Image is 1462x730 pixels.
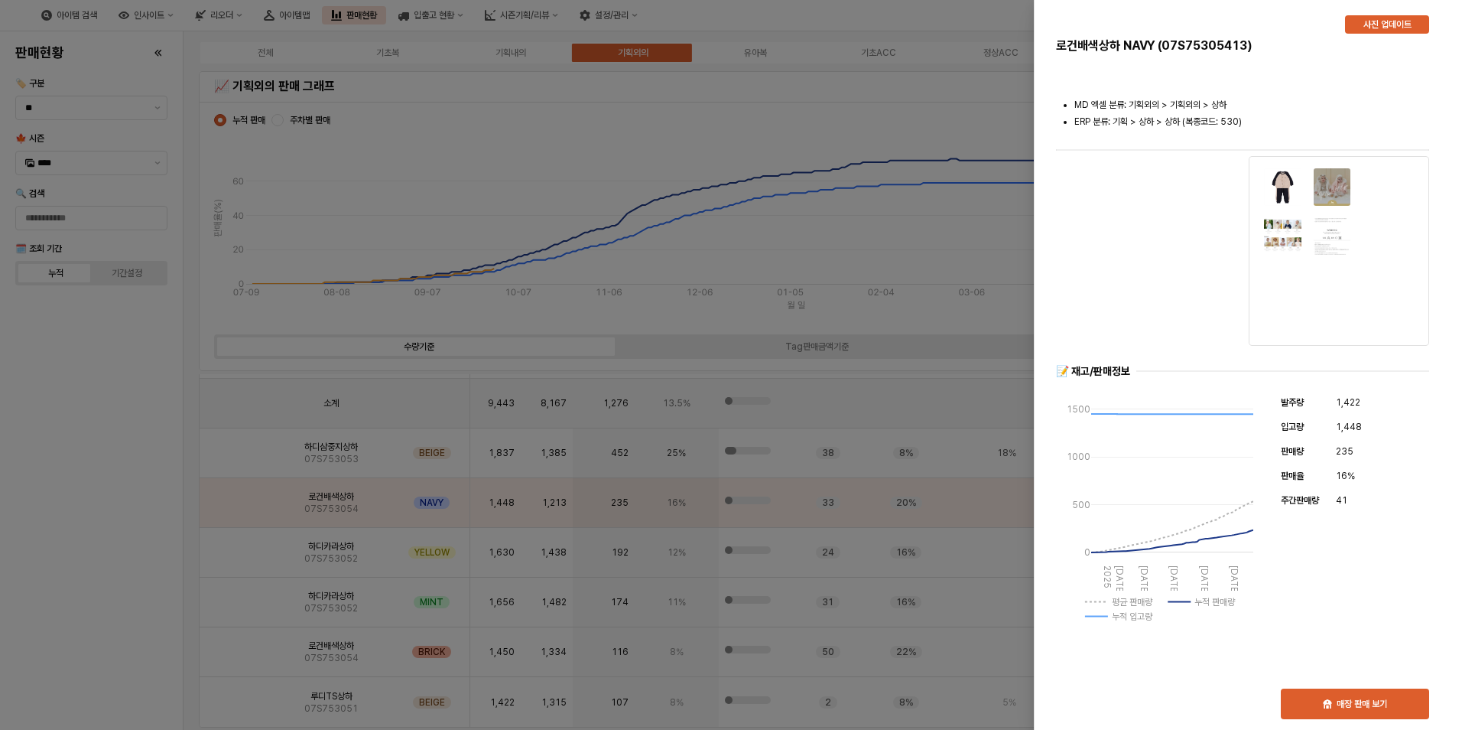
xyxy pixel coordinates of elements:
button: 매장 판매 보기 [1281,689,1429,719]
h5: 로건배색상하 NAVY (07S75305413) [1056,38,1333,54]
span: 1,448 [1336,419,1362,435]
span: 주간판매량 [1281,495,1319,506]
li: MD 엑셀 분류: 기획외의 > 기획외의 > 상하 [1074,98,1429,112]
span: 발주량 [1281,397,1304,408]
span: 판매량 [1281,446,1304,457]
span: 판매율 [1281,471,1304,481]
span: 235 [1336,444,1353,459]
span: 1,422 [1336,395,1360,410]
div: 📝 재고/판매정보 [1056,364,1130,379]
button: 사진 업데이트 [1345,15,1429,34]
span: 41 [1336,493,1347,508]
p: 매장 판매 보기 [1337,698,1387,710]
p: 사진 업데이트 [1363,18,1412,31]
span: 입고량 [1281,422,1304,432]
span: 16% [1336,468,1355,484]
li: ERP 분류: 기획 > 상하 > 상하 (복종코드: 530) [1074,115,1429,129]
